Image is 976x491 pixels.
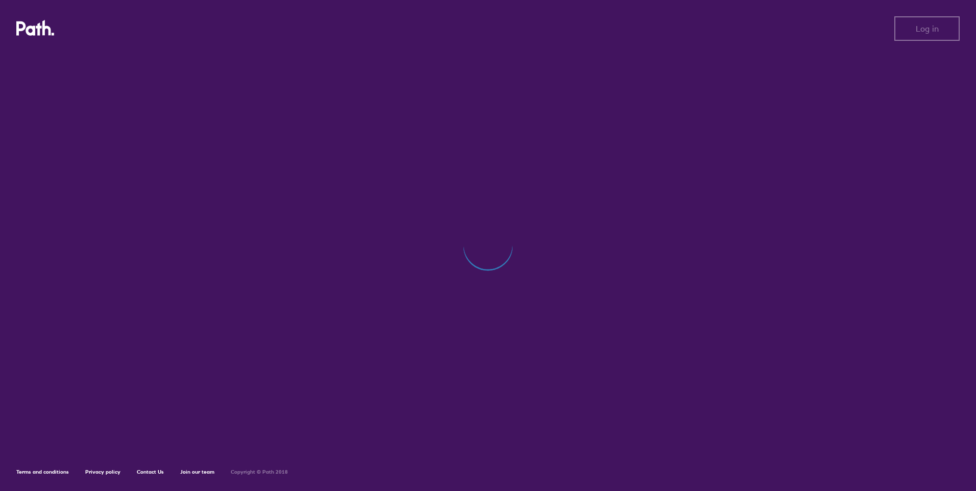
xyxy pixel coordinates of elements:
[894,16,960,41] button: Log in
[916,24,939,33] span: Log in
[16,469,69,475] a: Terms and conditions
[85,469,120,475] a: Privacy policy
[231,469,288,475] h6: Copyright © Path 2018
[180,469,214,475] a: Join our team
[137,469,164,475] a: Contact Us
